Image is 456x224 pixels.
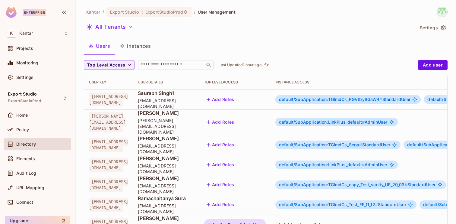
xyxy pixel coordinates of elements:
[279,142,362,147] span: default/SubApplication:TGlmdCs_Sega
[375,202,378,207] span: #
[16,185,44,190] span: URL Mapping
[204,160,237,170] button: Add Roles
[16,60,39,65] span: Monitoring
[7,29,16,37] span: K
[138,143,195,154] span: [EMAIL_ADDRESS][DOMAIN_NAME]
[6,7,17,18] img: SReyMgAAAABJRU5ErkJggg==
[84,38,115,54] button: Users
[86,9,100,15] span: the active workspace
[279,202,406,207] span: StandardUser
[204,180,237,190] button: Add Roles
[138,110,195,116] span: [PERSON_NAME]
[279,142,390,147] span: StandardUser
[279,119,365,125] span: default/SubApplication:LinkPlus_default
[279,162,365,167] span: default/SubApplication:LinkPlus_default
[138,135,195,142] span: [PERSON_NAME]
[264,62,269,68] span: refresh
[138,175,195,182] span: [PERSON_NAME]
[89,138,128,152] span: [EMAIL_ADDRESS][DOMAIN_NAME]
[84,60,135,70] button: Top Level Access
[359,142,362,147] span: #
[279,202,378,207] span: default/SubApplication:TGlmdCs_Test_FF_11_12
[279,182,407,187] span: default/SubApplication:TGlmdCs_copy_Test_sanity_UF_20_03
[379,97,382,102] span: #
[138,183,195,194] span: [EMAIL_ADDRESS][DOMAIN_NAME]
[16,142,36,147] span: Directory
[138,90,195,96] span: Saurabh Singh1
[16,127,29,132] span: Policy
[417,23,448,33] button: Settings
[204,80,266,85] div: Top Level Access
[279,120,387,125] span: AdminUser
[8,99,41,103] span: ExportStudioProd
[16,113,28,118] span: Home
[89,112,126,132] span: [PERSON_NAME][EMAIL_ADDRESS][DOMAIN_NAME]
[418,60,448,70] button: Add user
[87,61,125,69] span: Top Level Access
[89,198,128,212] span: [EMAIL_ADDRESS][DOMAIN_NAME]
[110,9,139,15] span: Export Studio
[89,80,128,85] div: User Key
[204,200,237,209] button: Add Roles
[279,97,410,102] span: StandardUser
[204,140,237,150] button: Add Roles
[16,156,35,161] span: Elements
[138,118,195,135] span: [PERSON_NAME][EMAIL_ADDRESS][DOMAIN_NAME]
[279,97,382,102] span: default/SubApplication:TGlmdCs_RGVtbyBGaW4
[362,119,365,125] span: #
[103,9,104,15] li: /
[437,7,447,17] img: Devesh.Kumar@Kantar.com
[16,200,33,205] span: Connect
[279,162,387,167] span: AdminUser
[204,117,237,127] button: Add Roles
[8,92,37,96] span: Export Studio
[16,46,33,51] span: Projects
[138,195,195,202] span: Ramachaitanya Sura
[89,93,128,106] span: [EMAIL_ADDRESS][DOMAIN_NAME]
[89,158,128,172] span: [EMAIL_ADDRESS][DOMAIN_NAME]
[138,203,195,214] span: [EMAIL_ADDRESS][DOMAIN_NAME]
[362,162,365,167] span: #
[141,10,143,15] span: :
[138,163,195,174] span: [EMAIL_ADDRESS][DOMAIN_NAME]
[138,215,195,222] span: [PERSON_NAME]
[279,182,435,187] span: StandardUser
[115,38,156,54] button: Instances
[89,178,128,192] span: [EMAIL_ADDRESS][DOMAIN_NAME]
[263,61,270,69] button: refresh
[204,95,237,104] button: Add Roles
[198,9,236,15] span: User Management
[218,63,261,67] p: Last Updated 1 hour ago
[16,75,33,80] span: Settings
[262,61,270,69] span: Click to refresh data
[138,155,195,162] span: [PERSON_NAME]
[16,171,36,176] span: Audit Log
[138,98,195,109] span: [EMAIL_ADDRESS][DOMAIN_NAME]
[138,80,195,85] div: User Details
[145,9,183,15] span: ExportStudioProd
[23,9,46,16] div: Enterprise
[405,182,407,187] span: #
[84,22,135,32] button: All Tenants
[194,9,195,15] li: /
[19,31,33,36] span: Workspace: Kantar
